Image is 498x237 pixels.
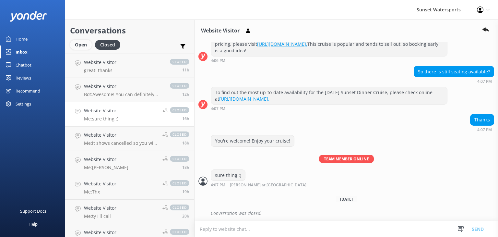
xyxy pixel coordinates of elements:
div: Reviews [16,71,31,84]
a: Closed [95,41,124,48]
strong: 4:07 PM [211,107,225,111]
a: [URL][DOMAIN_NAME]. [257,41,307,47]
span: Oct 03 2025 11:46am (UTC -05:00) America/Cancun [182,213,189,219]
strong: 4:06 PM [211,59,225,63]
div: Support Docs [20,205,46,218]
span: closed [170,229,189,235]
p: great! thanks [84,68,116,73]
div: Oct 03 2025 03:07pm (UTC -05:00) America/Cancun [211,182,327,187]
p: Me: it shows cancelled so you will be automatically refunded [84,140,158,146]
div: 2025-10-04T11:20:35.230 [198,208,494,219]
strong: 4:07 PM [477,128,492,132]
span: Oct 03 2025 12:02pm (UTC -05:00) America/Cancun [182,189,189,194]
p: Bot: Awesome! You can definitely parasail solo if the conditions and weight requirements are righ... [84,92,163,97]
strong: 4:07 PM [477,80,492,83]
div: Settings [16,97,31,110]
a: Website VisitorBot:Awesome! You can definitely parasail solo if the conditions and weight require... [65,78,194,102]
span: closed [170,205,189,210]
p: Me: Thx [84,189,116,195]
span: Oct 03 2025 01:45pm (UTC -05:00) America/Cancun [182,140,189,146]
h3: Website Visitor [201,27,240,35]
div: To find out the most up-to-date availability for the [DATE] Sunset Dinner Cruise, please check on... [211,87,447,104]
h4: Website Visitor [84,131,158,139]
div: Recommend [16,84,40,97]
h4: Website Visitor [84,59,116,66]
div: Oct 03 2025 03:07pm (UTC -05:00) America/Cancun [211,106,447,111]
a: [URL][DOMAIN_NAME]. [219,96,269,102]
div: We offer a special [DATE] Sunset Dinner Cruise with a traditional [DATE] menu. To check availabil... [211,32,447,56]
span: Oct 03 2025 03:07pm (UTC -05:00) America/Cancun [182,116,189,121]
div: So there is still seating available? [414,66,494,77]
span: Oct 03 2025 01:13pm (UTC -05:00) America/Cancun [182,165,189,170]
span: closed [170,131,189,137]
a: Website VisitorMe:Thxclosed19h [65,175,194,200]
h4: Website Visitor [84,180,116,187]
h4: Website Visitor [84,156,128,163]
span: [DATE] [336,196,357,202]
div: Open [70,40,92,50]
p: Me: [PERSON_NAME] [84,165,128,170]
span: closed [170,59,189,65]
p: Me: ty I'll call [84,213,116,219]
div: Thanks [470,114,494,125]
strong: 4:07 PM [211,183,225,187]
div: Oct 03 2025 03:06pm (UTC -05:00) America/Cancun [211,58,447,63]
span: Oct 03 2025 08:29pm (UTC -05:00) America/Cancun [182,67,189,73]
span: closed [170,83,189,89]
div: Help [29,218,38,231]
a: Open [70,41,95,48]
span: closed [170,156,189,162]
p: Me: sure thing :) [84,116,118,122]
div: Inbox [16,45,28,58]
h4: Website Visitor [84,107,118,114]
a: Website VisitorMe:it shows cancelled so you will be automatically refundedclosed18h [65,127,194,151]
div: Conversation was closed. [211,208,494,219]
span: closed [170,107,189,113]
span: [PERSON_NAME] at [GEOGRAPHIC_DATA] [230,183,306,187]
div: Closed [95,40,120,50]
h4: Website Visitor [84,205,116,212]
h2: Conversations [70,24,189,37]
h4: Website Visitor [84,229,158,236]
span: Team member online [319,155,374,163]
div: sure thing :) [211,170,245,181]
a: Website Visitorgreat! thanksclosed11h [65,54,194,78]
a: Website VisitorMe:[PERSON_NAME]closed18h [65,151,194,175]
div: Chatbot [16,58,31,71]
div: You're welcome! Enjoy your cruise! [211,135,294,146]
h4: Website Visitor [84,83,163,90]
img: yonder-white-logo.png [10,11,47,22]
a: Website VisitorMe:ty I'll callclosed20h [65,200,194,224]
div: Home [16,32,28,45]
div: Oct 03 2025 03:07pm (UTC -05:00) America/Cancun [470,127,494,132]
span: closed [170,180,189,186]
div: Oct 03 2025 03:07pm (UTC -05:00) America/Cancun [414,79,494,83]
span: Oct 03 2025 07:00pm (UTC -05:00) America/Cancun [182,92,189,97]
a: Website VisitorMe:sure thing :)closed16h [65,102,194,127]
